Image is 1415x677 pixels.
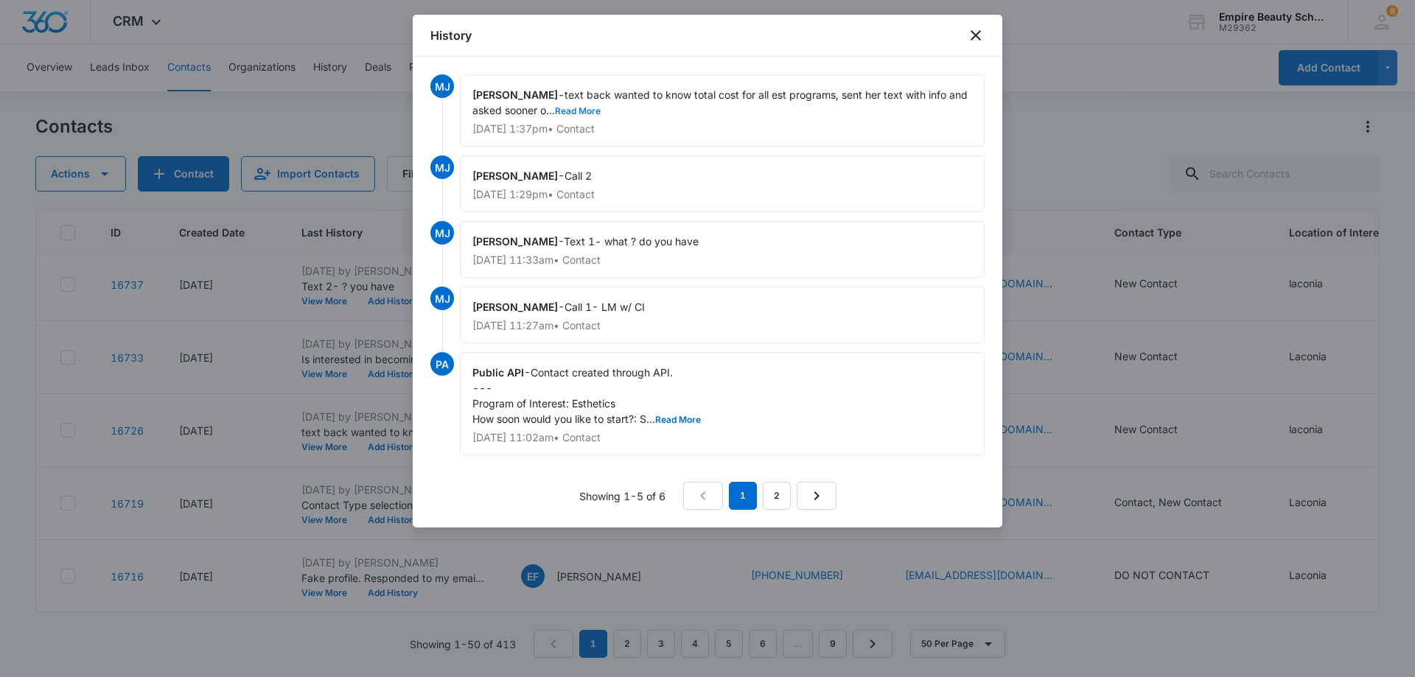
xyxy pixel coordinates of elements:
p: [DATE] 11:02am • Contact [472,432,972,443]
span: [PERSON_NAME] [472,301,558,313]
span: [PERSON_NAME] [472,88,558,101]
span: [PERSON_NAME] [472,235,558,248]
a: Next Page [797,482,836,510]
span: text back wanted to know total cost for all est programs, sent her text with info and asked soone... [472,88,971,116]
span: MJ [430,221,454,245]
div: - [460,352,985,455]
span: Call 2 [565,169,592,182]
span: MJ [430,287,454,310]
h1: History [430,27,472,44]
p: Showing 1-5 of 6 [579,488,665,504]
p: [DATE] 11:27am • Contact [472,320,972,331]
button: Read More [555,107,601,116]
div: - [460,155,985,212]
span: MJ [430,74,454,98]
a: Page 2 [763,482,791,510]
span: Public API [472,366,524,379]
button: Read More [655,415,701,424]
p: [DATE] 1:29pm • Contact [472,189,972,200]
span: Contact created through API. --- Program of Interest: Esthetics How soon would you like to start?... [472,366,701,425]
em: 1 [729,482,757,510]
span: PA [430,352,454,376]
span: Text 1- what ? do you have [564,235,699,248]
button: close [967,27,985,44]
nav: Pagination [683,482,836,510]
div: - [460,74,985,147]
p: [DATE] 1:37pm • Contact [472,124,972,134]
span: Call 1- LM w/ CI [565,301,645,313]
p: [DATE] 11:33am • Contact [472,255,972,265]
div: - [460,287,985,343]
span: [PERSON_NAME] [472,169,558,182]
span: MJ [430,155,454,179]
div: - [460,221,985,278]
